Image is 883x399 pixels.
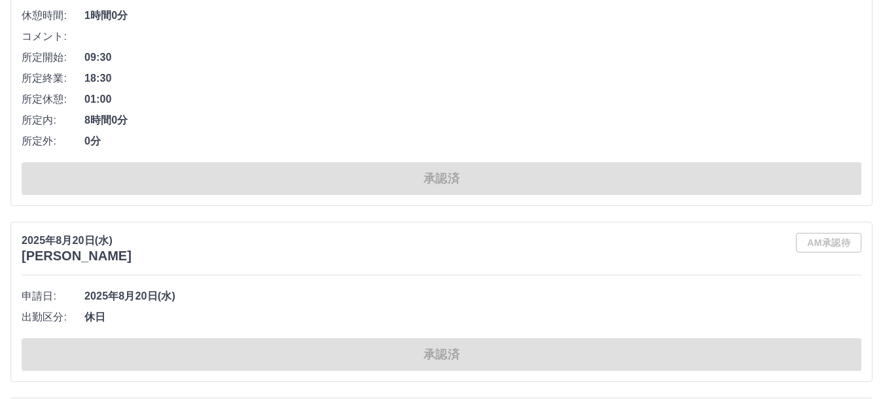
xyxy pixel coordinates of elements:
span: コメント: [22,29,84,44]
span: 8時間0分 [84,113,861,128]
span: 休憩時間: [22,8,84,24]
span: 出勤区分: [22,309,84,325]
span: 所定終業: [22,71,84,86]
span: 09:30 [84,50,861,65]
span: 所定内: [22,113,84,128]
span: 申請日: [22,288,84,304]
p: 2025年8月20日(水) [22,233,132,249]
span: 休日 [84,309,861,325]
span: 18:30 [84,71,861,86]
span: 所定休憩: [22,92,84,107]
span: 0分 [84,133,861,149]
span: 2025年8月20日(水) [84,288,861,304]
span: 01:00 [84,92,861,107]
span: 所定外: [22,133,84,149]
span: 所定開始: [22,50,84,65]
span: 1時間0分 [84,8,861,24]
h3: [PERSON_NAME] [22,249,132,264]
